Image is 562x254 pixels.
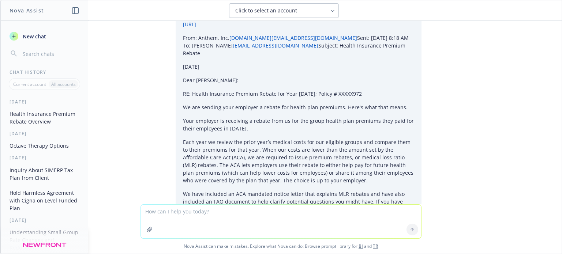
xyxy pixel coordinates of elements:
div: [DATE] [1,99,88,105]
span: Nova Assist can make mistakes. Explore what Nova can do: Browse prompt library for and [3,239,559,254]
p: Current account [13,81,46,87]
a: [DOMAIN_NAME][EMAIL_ADDRESS][DOMAIN_NAME] [229,34,357,41]
div: [DATE] [1,155,88,161]
a: TR [373,243,378,249]
p: All accounts [51,81,76,87]
p: RE: Health Insurance Premium Rebate for Year [DATE]; Policy # XXXXX972 [183,90,414,98]
a: BI [359,243,363,249]
h1: Nova Assist [10,7,44,14]
p: We have included an ACA mandated notice letter that explains MLR rebates and have also included a... [183,190,414,213]
input: Search chats [21,49,79,59]
p: We are sending your employer a rebate for health plan premiums. Here's what that means. [183,103,414,111]
button: Click to select an account [229,3,339,18]
p: Your employer is receiving a rebate from us for the group health plan premiums they paid for thei... [183,117,414,132]
p: Dear [PERSON_NAME]: [183,76,414,84]
div: [DATE] [1,217,88,223]
button: Hold Harmless Agreement with Cigna on Level Funded Plan [7,187,82,214]
button: Inquiry About SIMERP Tax Plan from Client [7,164,82,184]
a: [EMAIL_ADDRESS][DOMAIN_NAME] [233,42,318,49]
button: New chat [7,30,82,43]
p: Each year we review the prior year’s medical costs for our eligible groups and compare them to th... [183,138,414,184]
button: Understanding Small Group Rate Changes and Reductions [7,226,82,254]
button: Octave Therapy Options [7,140,82,152]
span: Click to select an account [235,7,297,14]
p: [DATE] [183,63,414,71]
div: [DATE] [1,130,88,137]
span: New chat [21,33,46,40]
p: From: Anthem, Inc. Sent: [DATE] 8:18 AM To: [PERSON_NAME] Subject: Health Insurance Premium Rebate [183,34,414,57]
div: Chat History [1,69,88,75]
button: Health Insurance Premium Rebate Overview [7,108,82,128]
